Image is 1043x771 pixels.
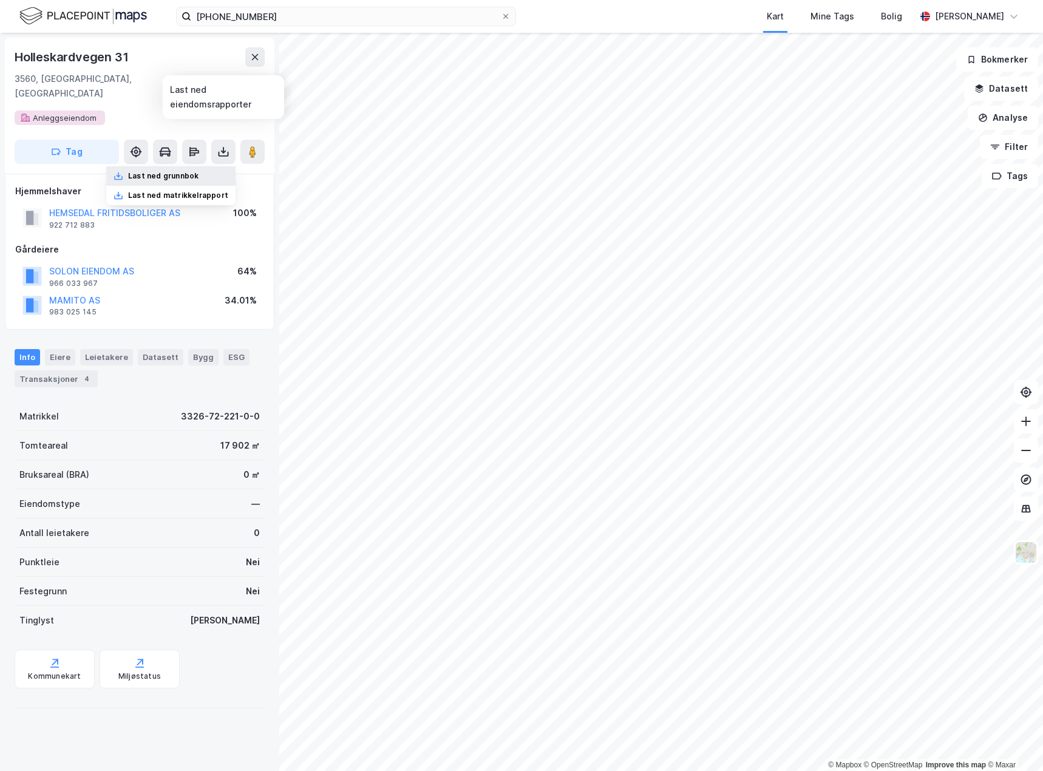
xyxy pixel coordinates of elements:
div: Leietakere [80,349,133,365]
div: Punktleie [19,555,59,569]
div: 3560, [GEOGRAPHIC_DATA], [GEOGRAPHIC_DATA] [15,72,198,101]
div: Festegrunn [19,584,67,599]
div: [PERSON_NAME] [190,613,260,628]
div: 4 [81,373,93,385]
div: Bolig [881,9,902,24]
div: 3326-72-221-0-0 [181,409,260,424]
div: Kart [767,9,784,24]
iframe: Chat Widget [982,713,1043,771]
div: Nei [246,555,260,569]
div: Last ned matrikkelrapport [128,191,228,200]
div: Tinglyst [19,613,54,628]
div: Matrikkel [19,409,59,424]
input: Søk på adresse, matrikkel, gårdeiere, leietakere eller personer [191,7,501,25]
div: Transaksjoner [15,370,98,387]
div: — [251,497,260,511]
div: 966 033 967 [49,279,98,288]
button: Tag [15,140,119,164]
div: Kommunekart [28,671,81,681]
div: 17 902 ㎡ [220,438,260,453]
button: Tags [982,164,1038,188]
a: Improve this map [926,761,986,769]
div: 922 712 883 [49,220,95,230]
div: Nei [246,584,260,599]
div: Eiendomstype [19,497,80,511]
div: Gårdeiere [15,242,264,257]
div: Datasett [138,349,183,365]
div: Bruksareal (BRA) [19,467,89,482]
div: 100% [233,206,257,220]
div: Hemsedal, 72/221 [198,72,265,101]
div: 0 ㎡ [243,467,260,482]
div: Info [15,349,40,365]
div: ESG [223,349,250,365]
div: [PERSON_NAME] [935,9,1004,24]
div: Bygg [188,349,219,365]
div: Miljøstatus [118,671,161,681]
a: Mapbox [828,761,861,769]
div: 983 025 145 [49,307,97,317]
button: Bokmerker [956,47,1038,72]
div: Mine Tags [810,9,854,24]
a: OpenStreetMap [864,761,923,769]
div: Holleskardvegen 31 [15,47,131,67]
div: Antall leietakere [19,526,89,540]
button: Analyse [968,106,1038,130]
div: Tomteareal [19,438,68,453]
div: Last ned grunnbok [128,171,199,181]
div: Eiere [45,349,75,365]
div: Hjemmelshaver [15,184,264,199]
button: Filter [980,135,1038,159]
div: 34.01% [225,293,257,308]
img: logo.f888ab2527a4732fd821a326f86c7f29.svg [19,5,147,27]
img: Z [1014,541,1038,564]
div: 0 [254,526,260,540]
button: Datasett [964,76,1038,101]
div: 64% [237,264,257,279]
